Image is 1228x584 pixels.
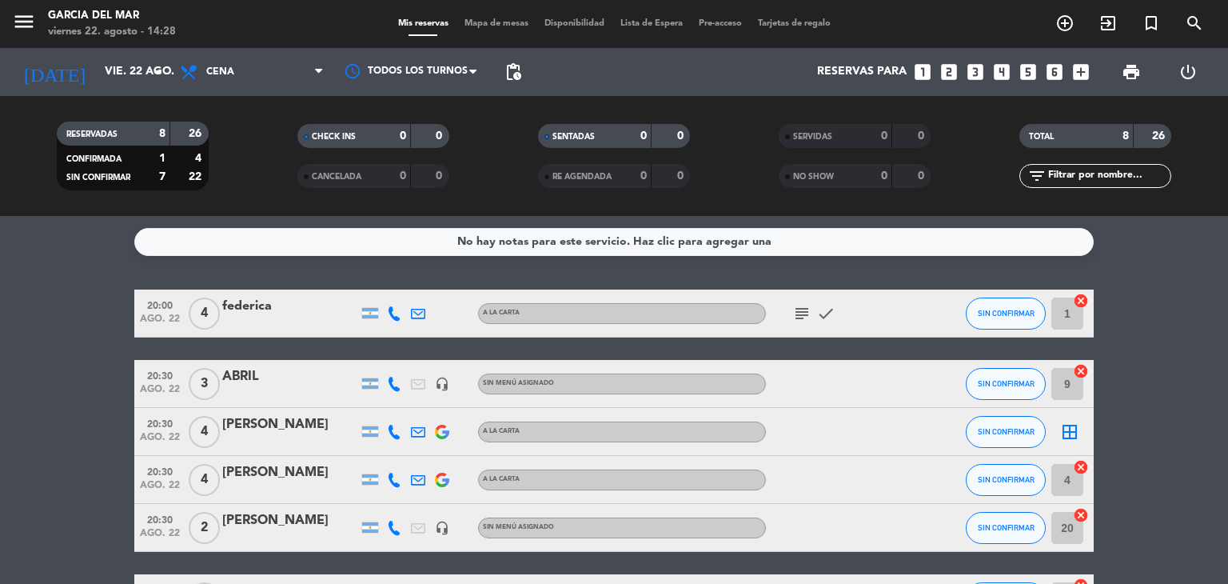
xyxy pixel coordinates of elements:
img: google-logo.png [435,425,449,439]
div: LOG OUT [1159,48,1216,96]
span: ago. 22 [140,480,180,498]
span: SIN CONFIRMAR [978,309,1035,318]
i: add_circle_outline [1055,14,1074,33]
strong: 0 [918,130,927,142]
input: Filtrar por nombre... [1047,167,1170,185]
span: Tarjetas de regalo [750,19,839,28]
div: Garcia del Mar [48,8,176,24]
strong: 0 [640,170,647,182]
span: Mapa de mesas [457,19,536,28]
strong: 0 [436,130,445,142]
span: Lista de Espera [612,19,691,28]
span: SIN CONFIRMAR [978,379,1035,388]
span: Sin menú asignado [483,524,554,530]
i: cancel [1073,459,1089,475]
i: cancel [1073,507,1089,523]
span: 20:30 [140,366,180,384]
span: 4 [189,416,220,448]
strong: 0 [400,130,406,142]
strong: 0 [881,130,887,142]
strong: 26 [1152,130,1168,142]
button: SIN CONFIRMAR [966,368,1046,400]
span: CHECK INS [312,133,356,141]
div: viernes 22. agosto - 14:28 [48,24,176,40]
span: RESERVADAS [66,130,118,138]
i: looks_5 [1018,62,1039,82]
strong: 0 [400,170,406,182]
div: [PERSON_NAME] [222,510,358,531]
span: RE AGENDADA [552,173,612,181]
i: headset_mic [435,377,449,391]
span: 20:30 [140,510,180,528]
strong: 0 [918,170,927,182]
span: Pre-acceso [691,19,750,28]
strong: 8 [159,128,165,139]
span: SENTADAS [552,133,595,141]
button: SIN CONFIRMAR [966,416,1046,448]
span: SIN CONFIRMAR [978,427,1035,436]
span: ago. 22 [140,314,180,332]
span: print [1122,62,1141,82]
i: [DATE] [12,54,97,90]
span: 20:30 [140,414,180,432]
i: looks_3 [965,62,986,82]
span: Cena [206,66,234,78]
button: SIN CONFIRMAR [966,512,1046,544]
i: check [816,304,835,323]
i: arrow_drop_down [149,62,168,82]
div: [PERSON_NAME] [222,414,358,435]
i: cancel [1073,363,1089,379]
button: menu [12,10,36,39]
span: A LA CARTA [483,310,520,316]
span: 20:30 [140,462,180,480]
span: pending_actions [504,62,523,82]
div: [PERSON_NAME] [222,462,358,483]
i: menu [12,10,36,34]
div: No hay notas para este servicio. Haz clic para agregar una [457,233,771,251]
i: looks_6 [1044,62,1065,82]
strong: 0 [677,170,687,182]
strong: 8 [1122,130,1129,142]
span: Disponibilidad [536,19,612,28]
strong: 4 [195,153,205,164]
i: looks_two [939,62,959,82]
strong: 0 [881,170,887,182]
strong: 0 [640,130,647,142]
i: border_all [1060,422,1079,442]
i: headset_mic [435,521,449,535]
span: 20:00 [140,295,180,314]
span: 2 [189,512,220,544]
button: SIN CONFIRMAR [966,464,1046,496]
i: turned_in_not [1142,14,1161,33]
img: google-logo.png [435,473,449,487]
i: exit_to_app [1098,14,1118,33]
i: looks_one [912,62,933,82]
button: SIN CONFIRMAR [966,298,1046,330]
div: federica [222,296,358,317]
span: ago. 22 [140,432,180,450]
span: Reservas para [817,66,907,78]
i: subject [792,304,811,323]
strong: 22 [189,171,205,182]
span: 3 [189,368,220,400]
span: SIN CONFIRMAR [978,523,1035,532]
span: SERVIDAS [793,133,832,141]
span: SIN CONFIRMAR [66,174,130,182]
span: CONFIRMADA [66,155,122,163]
i: search [1185,14,1204,33]
strong: 26 [189,128,205,139]
i: looks_4 [991,62,1012,82]
span: TOTAL [1029,133,1054,141]
i: power_settings_new [1178,62,1198,82]
span: ago. 22 [140,528,180,546]
span: CANCELADA [312,173,361,181]
div: ABRIL [222,366,358,387]
strong: 0 [436,170,445,182]
span: Mis reservas [390,19,457,28]
strong: 0 [677,130,687,142]
span: 4 [189,464,220,496]
i: filter_list [1027,166,1047,186]
strong: 1 [159,153,165,164]
span: A LA CARTA [483,476,520,482]
span: SIN CONFIRMAR [978,475,1035,484]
